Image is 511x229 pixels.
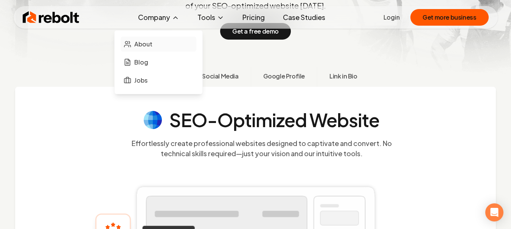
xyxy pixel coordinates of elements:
a: Login [384,13,400,22]
span: Blog [134,58,148,67]
a: Blog [121,55,196,70]
a: About [121,37,196,52]
span: Link in Bio [329,72,357,81]
div: Open Intercom Messenger [485,203,503,221]
button: Tools [191,10,230,25]
a: Case Studies [277,10,331,25]
button: Get a free demo [220,23,291,40]
button: Link in Bio [317,67,370,87]
button: Google Profile [251,67,317,87]
button: Company [132,10,185,25]
a: Pricing [236,10,271,25]
a: Jobs [121,73,196,88]
span: Jobs [134,76,148,85]
button: Get more business [410,9,488,26]
img: Rebolt Logo [23,10,79,25]
span: About [134,40,152,49]
button: Social Media [189,67,250,87]
h4: SEO-Optimized Website [169,111,380,129]
span: Social Media [202,72,238,81]
span: Google Profile [263,72,305,81]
